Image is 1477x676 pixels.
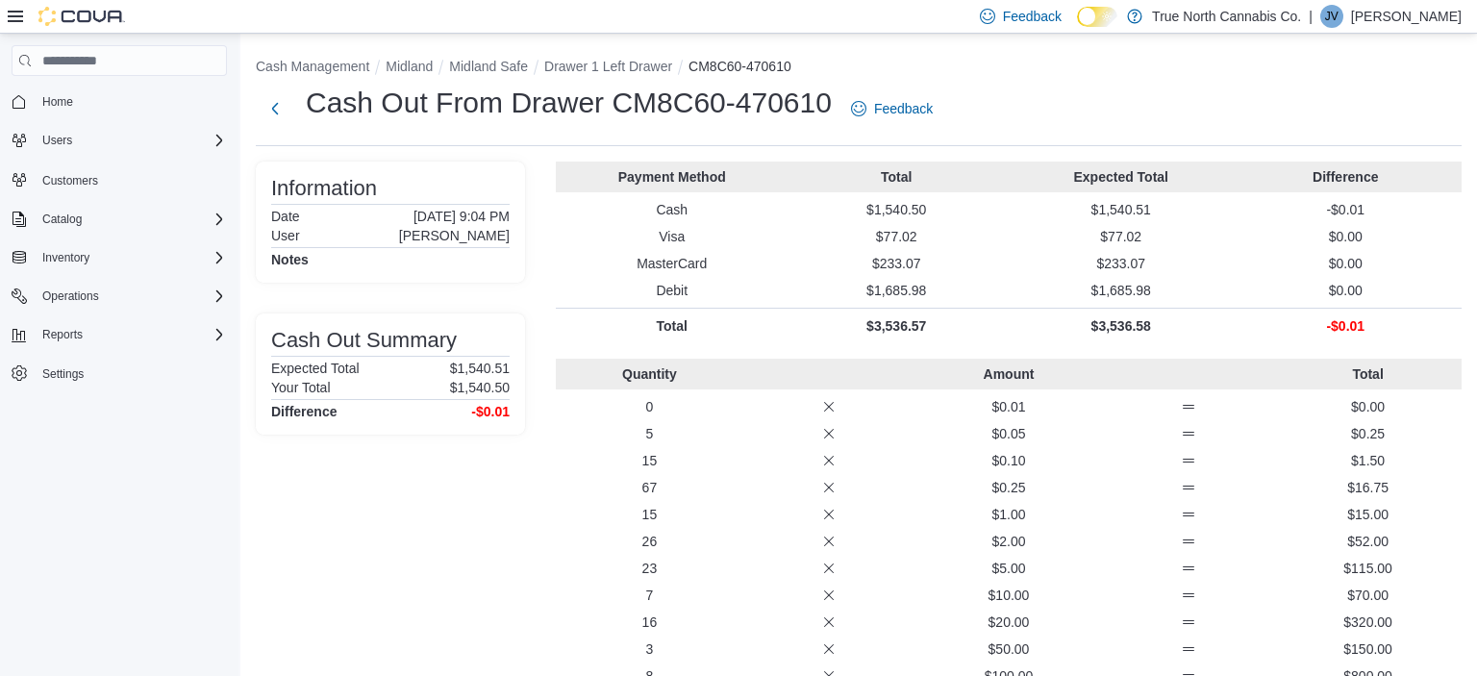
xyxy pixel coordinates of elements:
button: Inventory [4,244,235,271]
button: Reports [4,321,235,348]
button: Catalog [4,206,235,233]
p: Visa [563,227,781,246]
button: Users [35,129,80,152]
p: Total [1282,364,1454,384]
button: Midland [386,59,433,74]
h4: Difference [271,404,337,419]
p: Expected Total [1013,167,1230,187]
p: 5 [563,424,736,443]
p: 15 [563,505,736,524]
p: Quantity [563,364,736,384]
p: $1,685.98 [1013,281,1230,300]
a: Feedback [843,89,940,128]
p: $1,540.51 [1013,200,1230,219]
p: $1.50 [1282,451,1454,470]
p: $233.07 [789,254,1006,273]
button: Next [256,89,294,128]
p: MasterCard [563,254,781,273]
p: True North Cannabis Co. [1152,5,1301,28]
p: | [1309,5,1313,28]
button: CM8C60-470610 [688,59,791,74]
img: Cova [38,7,125,26]
p: Debit [563,281,781,300]
span: Catalog [35,208,227,231]
h1: Cash Out From Drawer CM8C60-470610 [306,84,832,122]
p: $3,536.58 [1013,316,1230,336]
span: Users [42,133,72,148]
div: Joseph Voth [1320,5,1343,28]
span: Settings [35,362,227,386]
button: Customers [4,165,235,193]
p: 26 [563,532,736,551]
p: Payment Method [563,167,781,187]
h6: Your Total [271,380,331,395]
span: JV [1325,5,1339,28]
button: Operations [35,285,107,308]
p: $0.00 [1238,254,1455,273]
p: $1,685.98 [789,281,1006,300]
p: Total [563,316,781,336]
p: 0 [563,397,736,416]
h4: -$0.01 [471,404,510,419]
h3: Cash Out Summary [271,329,457,352]
span: Customers [42,173,98,188]
p: $233.07 [1013,254,1230,273]
p: $0.05 [923,424,1095,443]
p: [DATE] 9:04 PM [413,209,510,224]
p: $1,540.50 [789,200,1006,219]
h3: Information [271,177,377,200]
nav: Complex example [12,80,227,438]
h4: Notes [271,252,309,267]
button: Cash Management [256,59,369,74]
span: Users [35,129,227,152]
span: Home [42,94,73,110]
span: Operations [42,288,99,304]
button: Reports [35,323,90,346]
p: $2.00 [923,532,1095,551]
p: $52.00 [1282,532,1454,551]
p: $0.01 [923,397,1095,416]
p: Amount [923,364,1095,384]
p: Cash [563,200,781,219]
nav: An example of EuiBreadcrumbs [256,57,1462,80]
p: $0.10 [923,451,1095,470]
p: 7 [563,586,736,605]
p: 3 [563,639,736,659]
p: $10.00 [923,586,1095,605]
span: Home [35,89,227,113]
p: $70.00 [1282,586,1454,605]
p: $16.75 [1282,478,1454,497]
a: Home [35,90,81,113]
p: $150.00 [1282,639,1454,659]
p: $0.25 [923,478,1095,497]
input: Dark Mode [1077,7,1117,27]
p: $20.00 [923,613,1095,632]
span: Operations [35,285,227,308]
p: Difference [1238,167,1455,187]
p: $0.00 [1238,227,1455,246]
p: $0.00 [1238,281,1455,300]
button: Drawer 1 Left Drawer [544,59,672,74]
p: $0.25 [1282,424,1454,443]
button: Home [4,88,235,115]
p: $5.00 [923,559,1095,578]
span: Feedback [1003,7,1062,26]
button: Midland Safe [449,59,528,74]
p: $77.02 [789,227,1006,246]
p: [PERSON_NAME] [399,228,510,243]
p: $15.00 [1282,505,1454,524]
button: Inventory [35,246,97,269]
button: Catalog [35,208,89,231]
p: 67 [563,478,736,497]
h6: Date [271,209,300,224]
p: 15 [563,451,736,470]
span: Inventory [35,246,227,269]
p: -$0.01 [1238,316,1455,336]
p: $320.00 [1282,613,1454,632]
p: $115.00 [1282,559,1454,578]
span: Inventory [42,250,89,265]
span: Catalog [42,212,82,227]
p: $77.02 [1013,227,1230,246]
p: Total [789,167,1006,187]
span: Feedback [874,99,933,118]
